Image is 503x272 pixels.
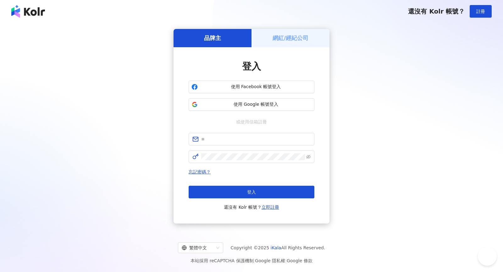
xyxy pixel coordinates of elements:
button: 使用 Google 帳號登入 [189,98,314,111]
a: 立即註冊 [262,205,279,210]
span: Copyright © 2025 All Rights Reserved. [231,244,325,252]
span: 本站採用 reCAPTCHA 保護機制 [191,257,312,264]
span: 使用 Facebook 帳號登入 [200,84,312,90]
a: iKala [271,245,281,250]
span: 登入 [247,190,256,195]
span: 還沒有 Kolr 帳號？ [408,8,465,15]
span: | [285,258,287,263]
a: 忘記密碼？ [189,169,211,174]
h5: 品牌主 [204,34,221,42]
span: | [254,258,255,263]
span: 使用 Google 帳號登入 [200,101,312,108]
iframe: Help Scout Beacon - Open [478,247,497,266]
button: 註冊 [470,5,492,18]
button: 登入 [189,186,314,198]
span: 登入 [242,61,261,72]
a: Google 隱私權 [255,258,285,263]
span: 註冊 [476,9,485,14]
div: 繁體中文 [182,243,214,253]
span: 還沒有 Kolr 帳號？ [224,203,279,211]
h5: 網紅/經紀公司 [273,34,309,42]
span: eye-invisible [306,155,311,159]
img: logo [11,5,45,18]
button: 使用 Facebook 帳號登入 [189,81,314,93]
a: Google 條款 [287,258,312,263]
span: 或使用信箱註冊 [232,118,271,125]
